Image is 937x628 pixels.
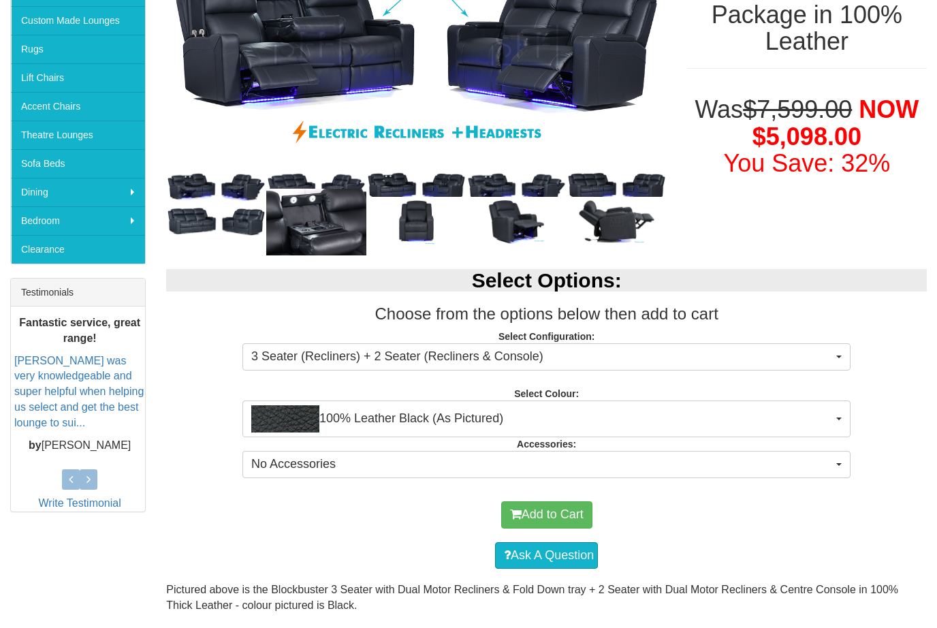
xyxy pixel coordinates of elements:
[687,96,927,177] h1: Was
[498,331,595,342] strong: Select Configuration:
[11,235,145,264] a: Clearance
[251,348,833,366] span: 3 Seater (Recliners) + 2 Seater (Recliners & Console)
[501,501,592,529] button: Add to Cart
[495,542,598,569] a: Ask A Question
[14,437,145,453] p: [PERSON_NAME]
[251,405,833,433] span: 100% Leather Black (As Pictured)
[514,388,579,399] strong: Select Colour:
[11,206,145,235] a: Bedroom
[29,439,42,450] b: by
[39,497,121,509] a: Write Testimonial
[11,178,145,206] a: Dining
[11,35,145,63] a: Rugs
[723,149,890,177] font: You Save: 32%
[251,456,833,473] span: No Accessories
[11,63,145,92] a: Lift Chairs
[517,439,576,450] strong: Accessories:
[11,149,145,178] a: Sofa Beds
[11,92,145,121] a: Accent Chairs
[472,269,622,292] b: Select Options:
[11,121,145,149] a: Theatre Lounges
[14,354,144,428] a: [PERSON_NAME] was very knowledgeable and super helpful when helping us select and get the best lo...
[743,95,852,123] del: $7,599.00
[166,305,927,323] h3: Choose from the options below then add to cart
[752,95,919,151] span: NOW $5,098.00
[11,6,145,35] a: Custom Made Lounges
[242,451,851,478] button: No Accessories
[19,317,140,344] b: Fantastic service, great range!
[251,405,319,433] img: 100% Leather Black (As Pictured)
[242,401,851,437] button: 100% Leather Black (As Pictured)100% Leather Black (As Pictured)
[242,343,851,371] button: 3 Seater (Recliners) + 2 Seater (Recliners & Console)
[11,279,145,307] div: Testimonials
